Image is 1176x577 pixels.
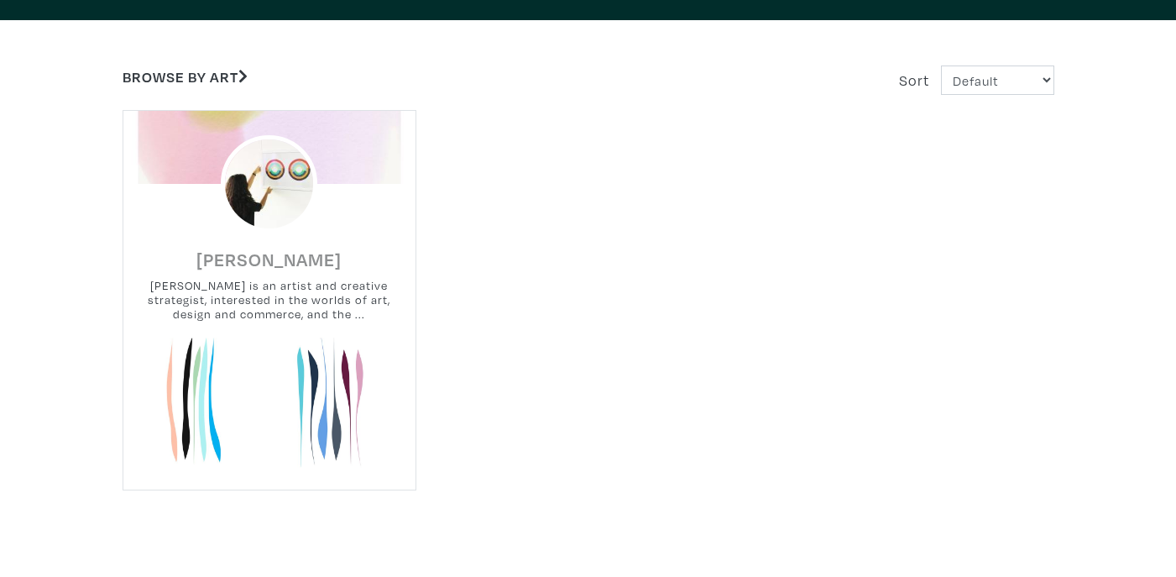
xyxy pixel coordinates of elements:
[196,248,342,270] h6: [PERSON_NAME]
[899,71,929,90] span: Sort
[123,67,248,87] a: Browse by Art
[196,244,342,263] a: [PERSON_NAME]
[221,135,318,233] img: phpThumb.php
[123,278,416,323] small: [PERSON_NAME] is an artist and creative strategist, interested in the worlds of art, design and c...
